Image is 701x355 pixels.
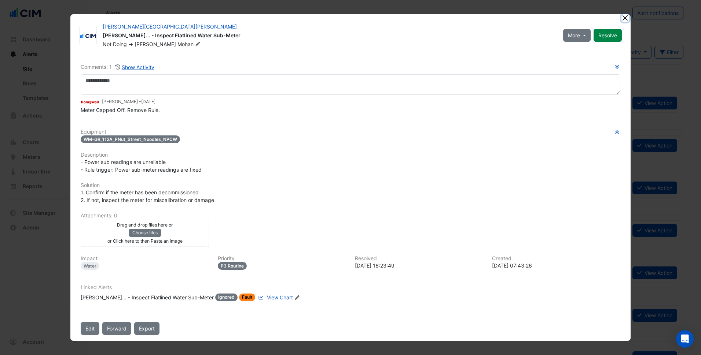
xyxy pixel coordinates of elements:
[81,182,620,188] h6: Solution
[81,189,214,203] span: 1. Confirm if the meter has been decommissioned 2. If not, inspect the meter for miscalibration o...
[492,255,620,262] h6: Created
[218,255,346,262] h6: Priority
[676,330,694,348] div: Open Intercom Messenger
[81,294,214,301] div: [PERSON_NAME]... - Inspect Flatlined Water Sub-Meter
[81,213,620,219] h6: Attachments: 0
[81,159,202,173] span: - Power sub readings are unreliable - Rule trigger: Power sub-meter readings are fixed
[81,284,620,291] h6: Linked Alerts
[81,262,99,270] div: Water
[80,32,96,40] img: CIM
[355,262,483,269] div: [DATE] 16:23:49
[568,31,580,39] span: More
[81,135,180,143] span: WM-GR_112A_PNut_Street_Noodles_NPCW
[81,152,620,158] h6: Description
[129,229,161,237] button: Choose files
[621,14,629,22] button: Close
[107,238,183,244] small: or Click here to then Paste an image
[177,41,202,48] span: Mohan
[563,29,591,42] button: More
[135,41,176,47] span: [PERSON_NAME]
[117,222,173,228] small: Drag and drop files here or
[594,29,622,42] button: Resolve
[257,294,293,301] a: View Chart
[81,98,99,106] img: Honeywell
[492,262,620,269] div: [DATE] 07:43:26
[218,262,247,270] div: P3 Routine
[102,98,155,105] small: [PERSON_NAME] -
[134,322,159,335] a: Export
[267,294,293,300] span: View Chart
[81,255,209,262] h6: Impact
[103,23,237,30] a: [PERSON_NAME][GEOGRAPHIC_DATA][PERSON_NAME]
[141,99,155,104] span: 2025-07-04 07:43:26
[115,63,155,71] button: Show Activity
[103,41,127,47] span: Not Doing
[81,322,99,335] button: Edit
[355,255,483,262] h6: Resolved
[128,41,133,47] span: ->
[81,63,155,71] div: Comments: 1
[103,32,554,41] div: [PERSON_NAME]... - Inspect Flatlined Water Sub-Meter
[294,295,300,300] fa-icon: Edit Linked Alerts
[102,322,131,335] button: Forward
[81,129,620,135] h6: Equipment
[215,294,238,301] span: Ignored
[239,294,256,301] span: Fault
[81,107,160,113] span: Meter Capped Off. Remove Rule.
